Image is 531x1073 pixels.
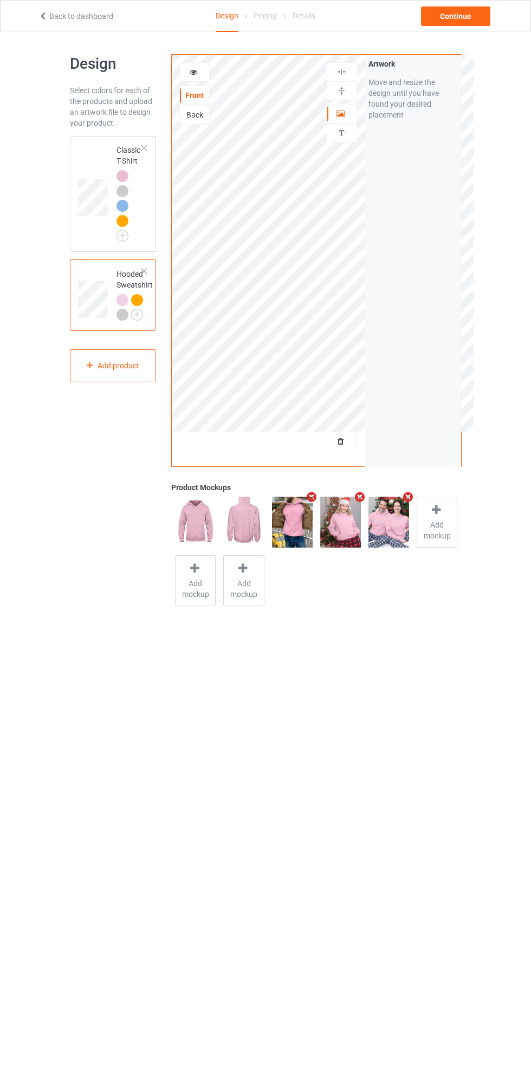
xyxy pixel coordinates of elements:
img: svg+xml;base64,PD94bWwgdmVyc2lvbj0iMS4wIiBlbmNvZGluZz0iVVRGLTgiPz4KPHN2ZyB3aWR0aD0iMjJweCIgaGVpZ2... [116,230,128,242]
div: Details [293,1,315,31]
img: svg%3E%0A [336,86,347,96]
div: Pricing [254,1,277,31]
span: Add mockup [224,578,263,600]
a: Back to dashboard [38,12,113,21]
img: svg+xml;base64,PD94bWwgdmVyc2lvbj0iMS4wIiBlbmNvZGluZz0iVVRGLTgiPz4KPHN2ZyB3aWR0aD0iMjJweCIgaGVpZ2... [131,309,143,321]
div: Product Mockups [171,482,461,493]
div: Add mockup [175,555,216,606]
div: Continue [421,6,490,26]
div: Add mockup [417,497,457,548]
div: Move and resize the design until you have found your desired placement [368,77,457,120]
span: Add mockup [417,519,457,541]
div: Select colors for each of the products and upload an artwork file to design your product. [70,85,157,128]
i: Remove mockup [305,491,319,503]
i: Remove mockup [402,491,415,503]
img: regular.jpg [368,497,409,548]
img: regular.jpg [272,497,313,548]
div: Hooded Sweatshirt [116,269,153,320]
img: svg%3E%0A [336,67,347,77]
h1: Design [70,54,157,74]
div: Back [180,109,209,120]
img: svg%3E%0A [336,128,347,138]
div: Add mockup [223,555,264,606]
div: Classic T-Shirt [70,136,157,252]
div: Hooded Sweatshirt [70,259,157,331]
img: regular.jpg [175,497,216,548]
div: Add product [70,349,157,381]
div: Front [180,90,209,101]
div: Artwork [368,58,457,69]
img: regular.jpg [320,497,361,548]
i: Remove mockup [353,491,367,503]
img: regular.jpg [223,497,264,548]
span: Add mockup [176,578,215,600]
div: Classic T-Shirt [116,145,143,238]
div: Design [216,1,238,32]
